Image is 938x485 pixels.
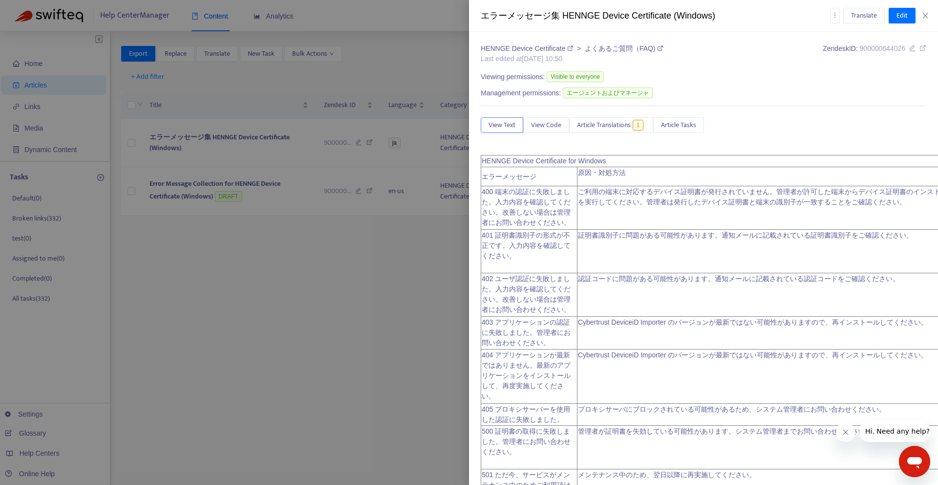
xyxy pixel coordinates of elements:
span: エージェントおよびマネージャ [563,88,653,98]
span: Edit [896,10,908,21]
iframe: メッセージングウィンドウを開くボタン [899,446,930,477]
span: Article Translations [577,120,631,131]
button: Close [918,11,932,21]
div: Last edited at [DATE] 10:50 [481,54,663,64]
span: Viewing permissions: [481,72,545,82]
div: > [481,44,663,54]
a: HENNGE Device Certificate [481,44,575,52]
td: 404 アプリケーションが最新ではありません。最新のアプリケーションをインストールして、再度実施してください。 [481,350,577,404]
span: Visible to everyone [547,71,604,82]
span: Management permissions: [481,88,561,98]
span: View Text [489,120,515,131]
button: Edit [889,8,916,23]
div: Zendesk ID: [823,44,926,64]
span: Translate [851,10,877,21]
button: Article Translations1 [569,117,653,133]
button: View Code [523,117,569,133]
span: Article Tasks [661,120,696,131]
td: 401 証明書識別子の形式が不正です。入力内容を確認してください。 [481,230,577,273]
button: Article Tasks [653,117,704,133]
span: View Code [531,120,561,131]
a: よくあるご質問（FAQ) [585,44,663,52]
iframe: メッセージを閉じる [836,422,855,442]
td: 400 端末の認証に失敗しました。入力内容を確認してください。改善しない場合は管理者にお問い合わせください。 [481,186,577,230]
div: エラーメッセージ集 HENNGE Device Certificate (Windows) [481,9,830,22]
button: View Text [481,117,523,133]
iframe: 会社からのメッセージ [859,420,930,442]
span: more [831,12,838,19]
button: Translate [843,8,885,23]
td: 402 ユーザ認証に失敗しました。入力内容を確認してください。改善しない場合は管理者にお問い合わせください。 [481,273,577,317]
span: 900000644026 [860,44,905,52]
td: 405 プロキシサーバーを使用した認証に失敗しました。 [481,404,577,426]
td: エラーメッセージ [481,167,577,186]
button: more [830,8,840,23]
td: 403 アプリケーションの認証に失敗しました。管理者にお問い合わせください。 [481,317,577,350]
span: close [921,12,929,20]
span: 1 [633,120,644,131]
td: 500 証明書の取得に失敗しました。管理者にお問い合わせください。 [481,426,577,469]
